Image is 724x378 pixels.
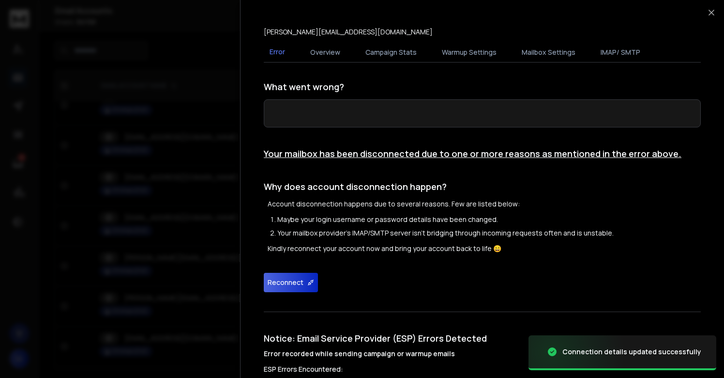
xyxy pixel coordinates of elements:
button: Reconnect [264,273,318,292]
button: Overview [304,42,346,63]
p: Kindly reconnect your account now and bring your account back to life 😄 [268,244,701,253]
h1: Your mailbox has been disconnected due to one or more reasons as mentioned in the error above. [264,147,701,160]
h4: Error recorded while sending campaign or warmup emails [264,349,701,359]
h3: ESP Errors Encountered: [264,364,701,374]
h1: Notice: Email Service Provider (ESP) Errors Detected [264,331,701,359]
p: [PERSON_NAME][EMAIL_ADDRESS][DOMAIN_NAME] [264,27,433,37]
li: Maybe your login username or password details have been changed. [277,215,701,224]
h1: What went wrong? [264,80,701,94]
button: Warmup Settings [436,42,502,63]
li: Your mailbox provider's IMAP/SMTP server isn't bridging through incoming requests often and is un... [277,228,701,238]
button: Mailbox Settings [516,42,581,63]
h1: Why does account disconnection happen? [264,180,701,193]
p: Account disconnection happens due to several reasons. Few are listed below: [268,199,701,209]
button: Error [264,41,291,63]
button: Campaign Stats [360,42,422,63]
button: IMAP/ SMTP [595,42,646,63]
